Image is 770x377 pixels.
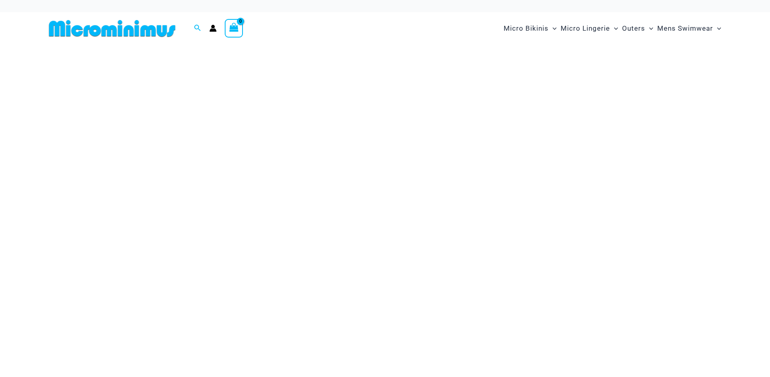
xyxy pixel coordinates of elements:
[504,18,548,39] span: Micro Bikinis
[620,16,655,41] a: OutersMenu ToggleMenu Toggle
[561,18,610,39] span: Micro Lingerie
[622,18,645,39] span: Outers
[46,19,179,38] img: MM SHOP LOGO FLAT
[657,18,713,39] span: Mens Swimwear
[209,25,217,32] a: Account icon link
[502,16,559,41] a: Micro BikinisMenu ToggleMenu Toggle
[655,16,723,41] a: Mens SwimwearMenu ToggleMenu Toggle
[559,16,620,41] a: Micro LingerieMenu ToggleMenu Toggle
[645,18,653,39] span: Menu Toggle
[548,18,557,39] span: Menu Toggle
[610,18,618,39] span: Menu Toggle
[500,15,725,42] nav: Site Navigation
[713,18,721,39] span: Menu Toggle
[194,23,201,34] a: Search icon link
[225,19,243,38] a: View Shopping Cart, empty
